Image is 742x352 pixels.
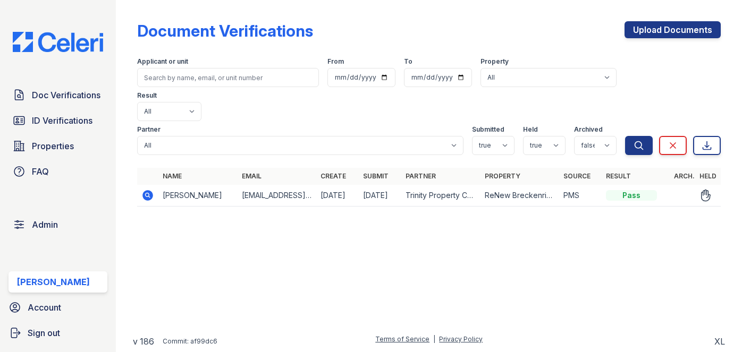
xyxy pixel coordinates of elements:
[28,301,61,314] span: Account
[363,172,389,180] a: Submit
[137,91,157,100] label: Result
[137,57,188,66] label: Applicant or unit
[28,327,60,339] span: Sign out
[485,172,520,180] a: Property
[238,185,316,207] td: [EMAIL_ADDRESS][DOMAIN_NAME]
[327,57,344,66] label: From
[137,125,161,134] label: Partner
[472,125,504,134] label: Submitted
[158,185,237,207] td: [PERSON_NAME]
[359,185,401,207] td: [DATE]
[9,110,107,131] a: ID Verifications
[439,335,483,343] a: Privacy Policy
[699,172,716,180] a: Held
[606,190,657,201] div: Pass
[163,337,217,346] div: Commit: af99dc6
[559,185,602,207] td: PMS
[163,172,182,180] a: Name
[137,68,319,87] input: Search by name, email, or unit number
[574,125,603,134] label: Archived
[32,165,49,178] span: FAQ
[9,84,107,106] a: Doc Verifications
[480,185,559,207] td: ReNew Breckenridge
[406,172,436,180] a: Partner
[480,57,509,66] label: Property
[563,172,591,180] a: Source
[401,185,480,207] td: Trinity Property Consultants
[375,335,429,343] a: Terms of Service
[321,172,346,180] a: Create
[242,172,262,180] a: Email
[433,335,435,343] div: |
[137,21,313,40] div: Document Verifications
[404,57,412,66] label: To
[523,125,538,134] label: Held
[606,172,631,180] a: Result
[32,89,100,101] span: Doc Verifications
[4,322,112,344] a: Sign out
[4,32,112,52] img: CE_Logo_Blue-a8612792a0a2168367f1c8372b55b34899dd931a85d93a1a3d3e32e68fde9ad4.png
[316,185,359,207] td: [DATE]
[714,335,725,348] div: XL
[32,218,58,231] span: Admin
[674,172,695,180] a: Arch.
[17,276,90,288] div: [PERSON_NAME]
[9,135,107,157] a: Properties
[4,297,112,318] a: Account
[32,140,74,152] span: Properties
[133,335,154,348] a: v 186
[625,21,721,38] a: Upload Documents
[32,114,92,127] span: ID Verifications
[9,214,107,235] a: Admin
[9,161,107,182] a: FAQ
